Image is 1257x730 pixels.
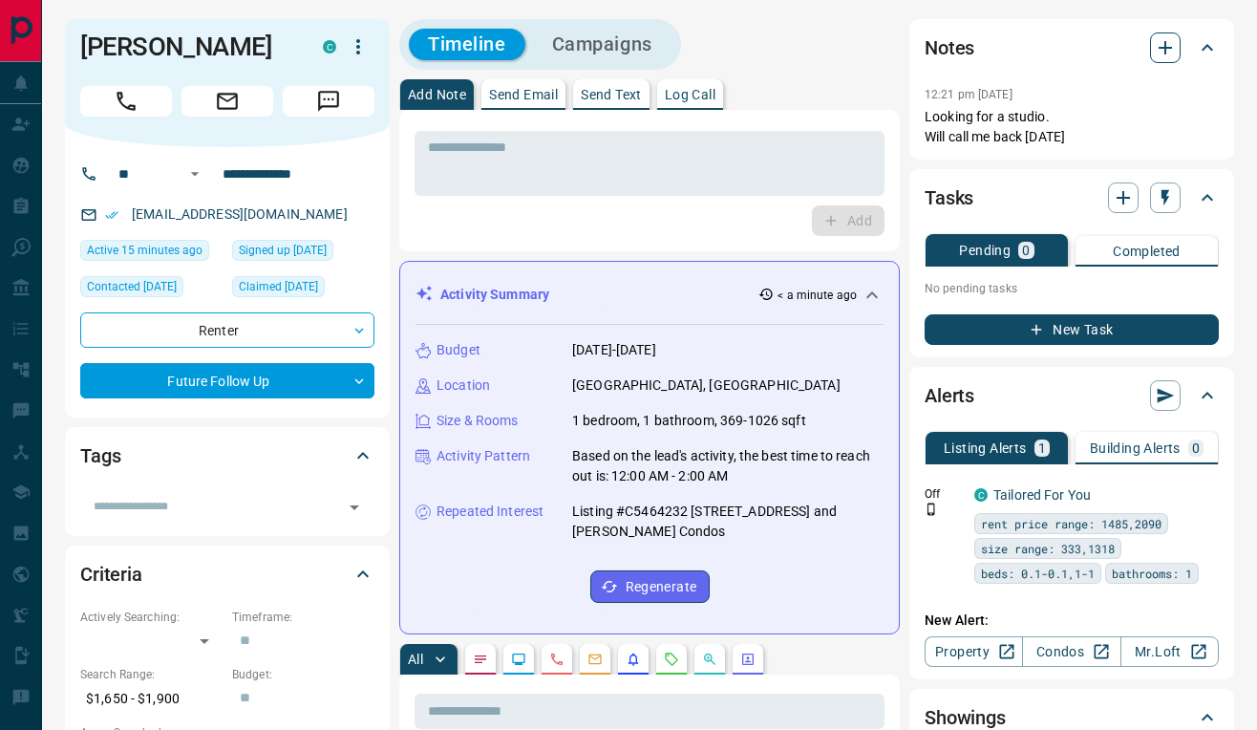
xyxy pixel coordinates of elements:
[437,340,480,360] p: Budget
[581,88,642,101] p: Send Text
[80,433,374,479] div: Tags
[981,539,1115,558] span: size range: 333,1318
[925,32,974,63] h2: Notes
[664,652,679,667] svg: Requests
[925,314,1219,345] button: New Task
[925,182,973,213] h2: Tasks
[925,485,963,503] p: Off
[87,277,177,296] span: Contacted [DATE]
[473,652,488,667] svg: Notes
[993,487,1091,503] a: Tailored For You
[341,494,368,521] button: Open
[925,175,1219,221] div: Tasks
[239,277,318,296] span: Claimed [DATE]
[981,514,1161,533] span: rent price range: 1485,2090
[232,240,374,267] div: Sun Aug 17 2025
[1113,245,1181,258] p: Completed
[740,652,756,667] svg: Agent Actions
[105,208,118,222] svg: Email Verified
[702,652,717,667] svg: Opportunities
[778,287,857,304] p: < a minute ago
[181,86,273,117] span: Email
[590,570,710,603] button: Regenerate
[1192,441,1200,455] p: 0
[437,411,519,431] p: Size & Rooms
[80,86,172,117] span: Call
[533,29,671,60] button: Campaigns
[232,609,374,626] p: Timeframe:
[587,652,603,667] svg: Emails
[572,376,841,396] p: [GEOGRAPHIC_DATA], [GEOGRAPHIC_DATA]
[572,502,884,542] p: Listing #C5464232 [STREET_ADDRESS] and [PERSON_NAME] Condos
[80,559,142,590] h2: Criteria
[1022,244,1030,257] p: 0
[572,411,806,431] p: 1 bedroom, 1 bathroom, 369-1026 sqft
[440,285,549,305] p: Activity Summary
[80,312,374,348] div: Renter
[80,363,374,398] div: Future Follow Up
[665,88,715,101] p: Log Call
[239,241,327,260] span: Signed up [DATE]
[87,241,202,260] span: Active 15 minutes ago
[572,446,884,486] p: Based on the lead's activity, the best time to reach out is: 12:00 AM - 2:00 AM
[80,240,223,267] div: Mon Aug 18 2025
[409,29,525,60] button: Timeline
[925,107,1219,147] p: Looking for a studio. Will call me back [DATE]
[283,86,374,117] span: Message
[959,244,1011,257] p: Pending
[80,551,374,597] div: Criteria
[925,636,1023,667] a: Property
[626,652,641,667] svg: Listing Alerts
[1120,636,1219,667] a: Mr.Loft
[925,25,1219,71] div: Notes
[944,441,1027,455] p: Listing Alerts
[408,88,466,101] p: Add Note
[132,206,348,222] a: [EMAIL_ADDRESS][DOMAIN_NAME]
[323,40,336,54] div: condos.ca
[925,274,1219,303] p: No pending tasks
[437,502,543,522] p: Repeated Interest
[1090,441,1181,455] p: Building Alerts
[437,446,530,466] p: Activity Pattern
[80,609,223,626] p: Actively Searching:
[80,32,294,62] h1: [PERSON_NAME]
[489,88,558,101] p: Send Email
[511,652,526,667] svg: Lead Browsing Activity
[925,503,938,516] svg: Push Notification Only
[1022,636,1120,667] a: Condos
[549,652,565,667] svg: Calls
[183,162,206,185] button: Open
[415,277,884,312] div: Activity Summary< a minute ago
[974,488,988,502] div: condos.ca
[80,683,223,715] p: $1,650 - $1,900
[925,611,1219,631] p: New Alert:
[572,340,656,360] p: [DATE]-[DATE]
[1112,564,1192,583] span: bathrooms: 1
[80,276,223,303] div: Sun Aug 17 2025
[925,380,974,411] h2: Alerts
[80,666,223,683] p: Search Range:
[925,88,1012,101] p: 12:21 pm [DATE]
[437,376,490,396] p: Location
[80,440,120,471] h2: Tags
[981,564,1095,583] span: beds: 0.1-0.1,1-1
[1038,441,1046,455] p: 1
[408,653,423,666] p: All
[232,276,374,303] div: Sun Aug 17 2025
[232,666,374,683] p: Budget:
[925,373,1219,419] div: Alerts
